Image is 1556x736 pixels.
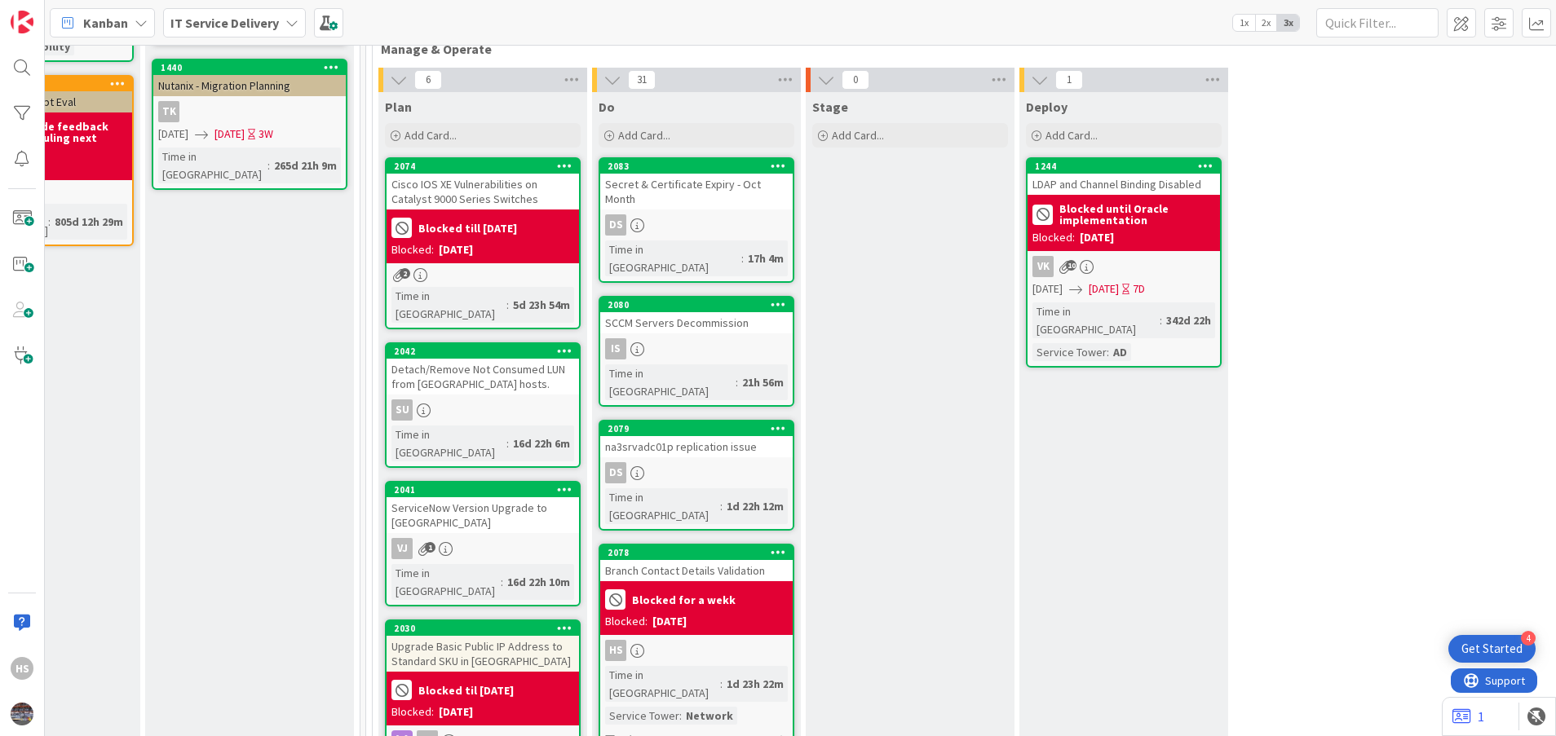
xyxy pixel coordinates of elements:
[628,70,656,90] span: 31
[11,703,33,725] img: avatar
[1521,631,1536,646] div: 4
[1028,256,1220,277] div: VK
[1452,707,1484,726] a: 1
[608,423,793,434] div: 2079
[608,547,793,558] div: 2078
[391,287,506,323] div: Time in [GEOGRAPHIC_DATA]
[214,126,245,143] span: [DATE]
[832,128,884,143] span: Add Card...
[267,156,270,174] span: :
[1028,159,1220,174] div: 1244
[600,421,793,457] div: 2079na3srvadc01p replication issue
[600,338,793,359] div: Is
[259,126,273,143] div: 3W
[1032,280,1063,297] span: [DATE]
[720,497,723,515] span: :
[153,60,346,75] div: 1440
[11,11,33,33] img: Visit kanbanzone.com
[600,436,793,457] div: na3srvadc01p replication issue
[812,99,848,115] span: Stage
[605,338,626,359] div: Is
[387,621,579,672] div: 2030Upgrade Basic Public IP Address to Standard SKU in [GEOGRAPHIC_DATA]
[600,159,793,174] div: 2083
[391,241,434,258] div: Blocked:
[1277,15,1299,31] span: 3x
[270,156,341,174] div: 265d 21h 9m
[682,707,737,725] div: Network
[503,573,574,591] div: 16d 22h 10m
[1032,229,1075,246] div: Blocked:
[618,128,670,143] span: Add Card...
[391,703,434,721] div: Blocked:
[387,399,579,421] div: SU
[632,594,736,606] b: Blocked for a wekk
[600,312,793,333] div: SCCM Servers Decommission
[736,373,738,391] span: :
[391,564,501,600] div: Time in [GEOGRAPHIC_DATA]
[605,364,736,400] div: Time in [GEOGRAPHIC_DATA]
[599,99,615,115] span: Do
[600,640,793,661] div: HS
[608,299,793,311] div: 2080
[158,148,267,183] div: Time in [GEOGRAPHIC_DATA]
[1461,641,1523,657] div: Get Started
[418,685,514,696] b: Blocked til [DATE]
[158,101,179,122] div: TK
[387,621,579,636] div: 2030
[1028,174,1220,195] div: LDAP and Channel Binding Disabled
[387,344,579,359] div: 2042
[153,60,346,96] div: 1440Nutanix - Migration Planning
[1066,260,1076,271] span: 10
[605,707,679,725] div: Service Tower
[842,70,869,90] span: 0
[1107,343,1109,361] span: :
[387,159,579,174] div: 2074
[51,213,127,231] div: 805d 12h 29m
[506,296,509,314] span: :
[394,623,579,634] div: 2030
[600,421,793,436] div: 2079
[161,62,346,73] div: 1440
[387,483,579,533] div: 2041ServiceNow Version Upgrade to [GEOGRAPHIC_DATA]
[1032,256,1054,277] div: VK
[1109,343,1131,361] div: AD
[387,636,579,672] div: Upgrade Basic Public IP Address to Standard SKU in [GEOGRAPHIC_DATA]
[720,675,723,693] span: :
[387,174,579,209] div: Cisco IOS XE Vulnerabilities on Catalyst 9000 Series Switches
[741,249,744,267] span: :
[1255,15,1277,31] span: 2x
[391,399,413,421] div: SU
[425,542,435,553] span: 1
[600,462,793,483] div: DS
[404,128,457,143] span: Add Card...
[418,223,517,234] b: Blocked till [DATE]
[170,15,279,31] b: IT Service Delivery
[1162,311,1215,329] div: 342d 22h
[391,538,413,559] div: VJ
[1028,159,1220,195] div: 1244LDAP and Channel Binding Disabled
[600,297,793,312] div: 2080
[439,241,473,258] div: [DATE]
[1059,203,1215,226] b: Blocked until Oracle implementation
[600,545,793,560] div: 2078
[394,346,579,357] div: 2042
[679,707,682,725] span: :
[414,70,442,90] span: 6
[1032,302,1160,338] div: Time in [GEOGRAPHIC_DATA]
[600,560,793,581] div: Branch Contact Details Validation
[387,359,579,394] div: Detach/Remove Not Consumed LUN from [GEOGRAPHIC_DATA] hosts.
[738,373,788,391] div: 21h 56m
[1080,229,1114,246] div: [DATE]
[153,75,346,96] div: Nutanix - Migration Planning
[21,37,74,55] div: Mobility
[11,657,33,680] div: HS
[1089,280,1119,297] span: [DATE]
[1133,280,1145,297] div: 7D
[48,213,51,231] span: :
[605,640,626,661] div: HS
[723,497,788,515] div: 1d 22h 12m
[394,161,579,172] div: 2074
[153,101,346,122] div: TK
[509,434,574,452] div: 16d 22h 6m
[394,484,579,496] div: 2041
